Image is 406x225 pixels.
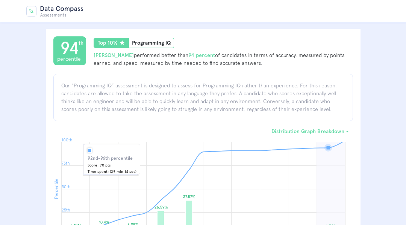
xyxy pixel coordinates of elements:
span: Programming IQ [129,38,174,48]
p: performed better than of candidates in terms of accuracy, measured by points earned, and speed, m... [86,51,353,67]
span: Top 10% [94,38,129,48]
button: Distribution Graph Breakdownarrow_drop_down [269,127,353,136]
span: th [79,40,83,47]
p: Our “Programming IQ” assessment is designed to assess for Programming IQ rather than experience. ... [53,74,353,121]
i: arrow_drop_down [344,129,351,134]
span: [PERSON_NAME] [94,52,134,58]
img: Data Compass Assessment Logo [26,6,83,17]
h1: 94 [53,36,86,65]
span: 94 percent [188,52,215,58]
i: star [119,40,125,46]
